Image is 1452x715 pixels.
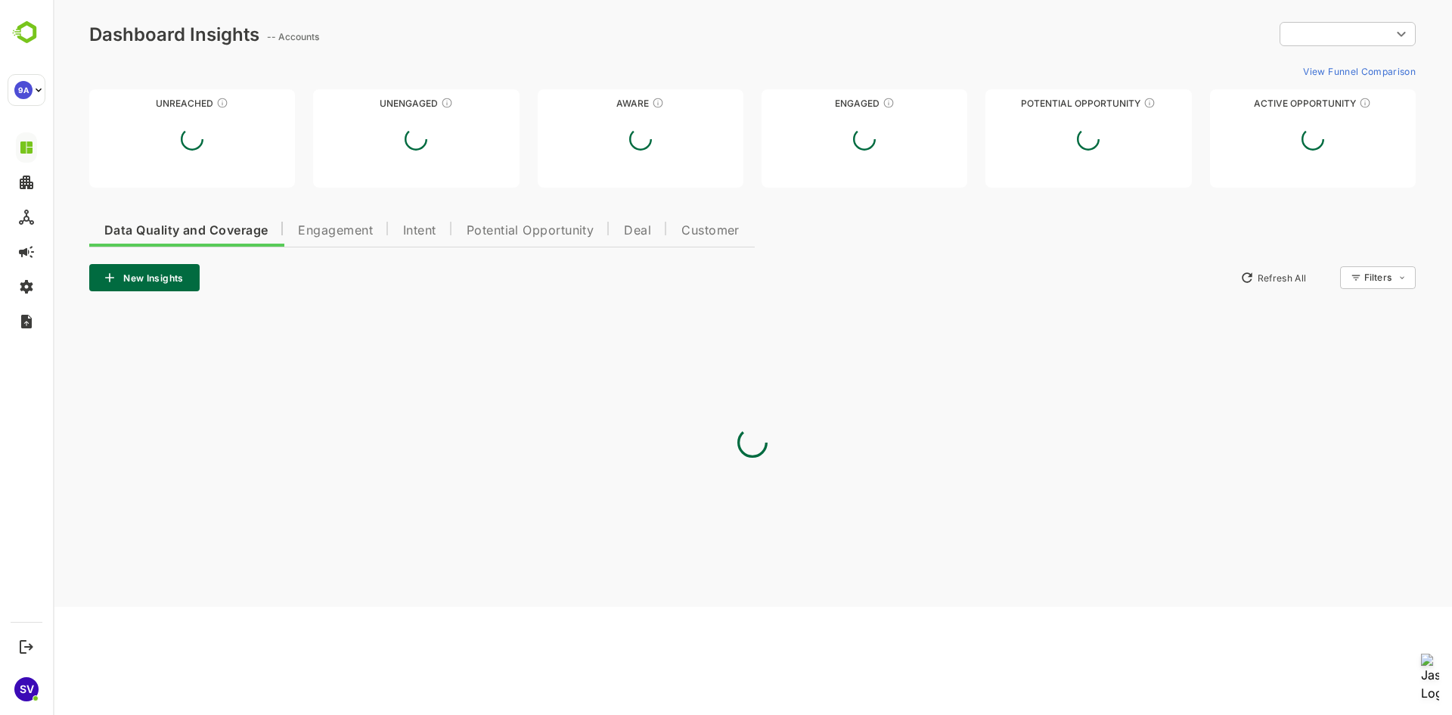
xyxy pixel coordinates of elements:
button: View Funnel Comparison [1244,59,1363,83]
div: Filters [1311,272,1339,283]
div: These accounts have open opportunities which might be at any of the Sales Stages [1306,97,1318,109]
div: These accounts have just entered the buying cycle and need further nurturing [599,97,611,109]
span: Engagement [245,225,320,237]
span: Intent [350,225,383,237]
span: Potential Opportunity [414,225,541,237]
div: Dashboard Insights [36,23,206,45]
div: Aware [485,98,690,109]
span: Customer [628,225,687,237]
div: Unreached [36,98,242,109]
button: Refresh All [1181,266,1260,290]
div: Engaged [709,98,914,109]
div: Potential Opportunity [932,98,1138,109]
div: Filters [1310,264,1363,291]
ag: -- Accounts [214,31,271,42]
div: Unengaged [260,98,466,109]
div: These accounts are MQAs and can be passed on to Inside Sales [1091,97,1103,109]
div: Active Opportunity [1157,98,1363,109]
div: SV [14,677,39,701]
div: These accounts have not been engaged with for a defined time period [163,97,175,109]
span: Data Quality and Coverage [51,225,215,237]
button: Logout [16,636,36,657]
div: 9A [14,81,33,99]
span: Deal [571,225,598,237]
img: BambooboxLogoMark.f1c84d78b4c51b1a7b5f700c9845e183.svg [8,18,46,47]
div: ​ [1227,20,1363,48]
div: These accounts have not shown enough engagement and need nurturing [388,97,400,109]
div: These accounts are warm, further nurturing would qualify them to MQAs [830,97,842,109]
button: New Insights [36,264,147,291]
